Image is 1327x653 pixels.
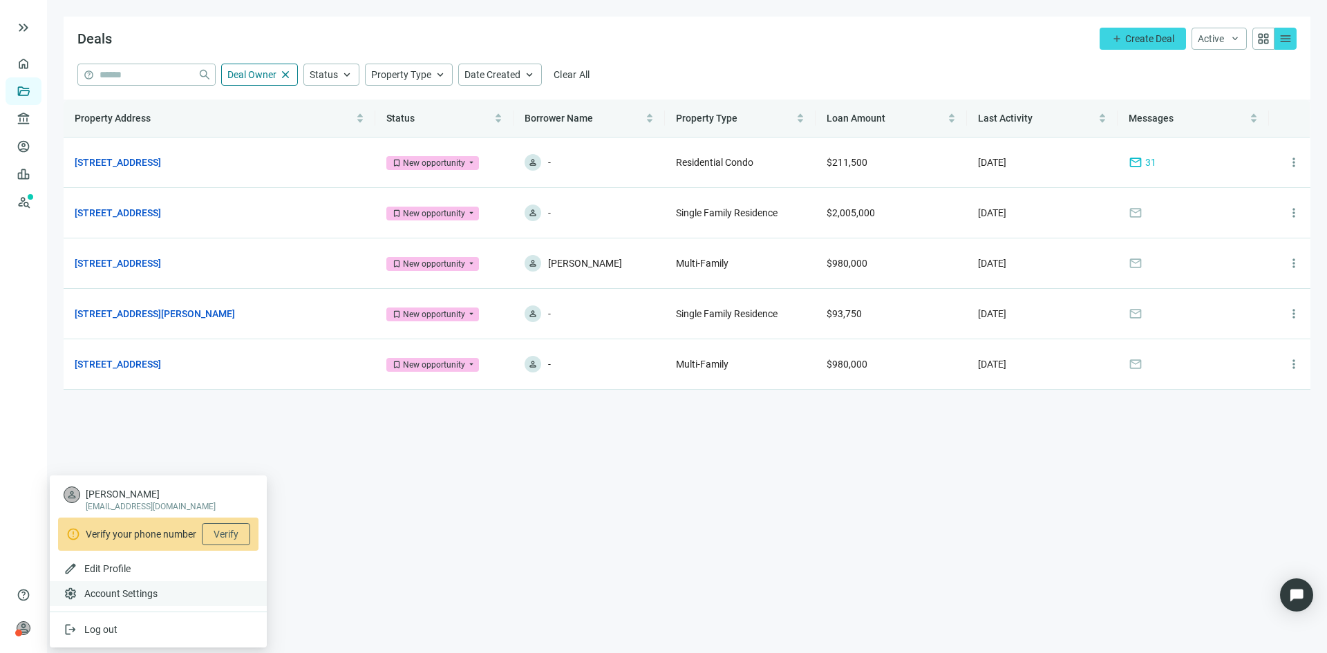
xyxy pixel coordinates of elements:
span: help [17,588,30,602]
span: mail [1129,155,1142,169]
span: [DATE] [978,258,1006,269]
span: [EMAIL_ADDRESS][DOMAIN_NAME] [86,501,216,512]
span: grid_view [1257,32,1270,46]
a: [STREET_ADDRESS] [75,256,161,271]
span: Single Family Residence [676,207,778,218]
span: $980,000 [827,258,867,269]
span: Loan Amount [827,113,885,124]
span: - [548,205,551,221]
button: more_vert [1280,249,1308,277]
span: Borrower Name [525,113,593,124]
button: more_vert [1280,149,1308,176]
span: add [1111,33,1122,44]
span: keyboard_arrow_down [1230,33,1241,44]
span: help [84,70,94,80]
span: close [279,68,292,81]
span: logout [64,623,77,636]
span: [DATE] [978,308,1006,319]
button: more_vert [1280,350,1308,378]
span: - [548,305,551,322]
span: person [66,489,77,500]
span: menu [1279,32,1292,46]
span: Status [386,113,415,124]
span: mail [1129,307,1142,321]
span: Verify your phone number [86,527,196,542]
div: New opportunity [403,156,465,170]
div: New opportunity [403,307,465,321]
a: [STREET_ADDRESS] [75,205,161,220]
button: addCreate Deal [1100,28,1186,50]
span: [PERSON_NAME] [86,487,216,501]
span: person [528,309,538,319]
span: Verify [214,529,238,540]
span: Date Created [464,69,520,80]
span: Create Deal [1125,33,1174,44]
button: Activekeyboard_arrow_down [1192,28,1247,50]
span: more_vert [1287,357,1301,371]
span: error [66,527,80,541]
span: edit [64,562,77,576]
span: bookmark [392,158,402,168]
span: account_balance [17,112,26,126]
span: more_vert [1287,155,1301,169]
span: bookmark [392,310,402,319]
span: $211,500 [827,157,867,168]
span: mail [1129,206,1142,220]
span: person [528,258,538,268]
span: - [548,356,551,372]
span: more_vert [1287,256,1301,270]
a: [STREET_ADDRESS][PERSON_NAME] [75,306,235,321]
div: New opportunity [403,358,465,372]
button: keyboard_double_arrow_right [15,19,32,36]
span: bookmark [392,259,402,269]
a: [STREET_ADDRESS] [75,155,161,170]
span: person [528,359,538,369]
span: Residential Condo [676,157,753,168]
span: [DATE] [978,359,1006,370]
span: - [548,154,551,171]
span: Last Activity [978,113,1033,124]
span: person [17,621,30,635]
button: Clear All [547,64,596,86]
span: Status [310,69,338,80]
span: person [528,158,538,167]
span: settings [64,587,77,600]
span: Property Address [75,113,151,124]
span: [DATE] [978,157,1006,168]
span: Deal Owner [227,69,276,80]
span: Log out [84,624,117,635]
span: Active [1198,33,1224,44]
div: Open Intercom Messenger [1280,578,1313,612]
span: mail [1129,357,1142,371]
span: 31 [1145,155,1156,170]
span: $2,005,000 [827,207,875,218]
span: keyboard_arrow_up [341,68,353,81]
button: more_vert [1280,199,1308,227]
span: Property Type [676,113,737,124]
span: Account Settings [84,587,158,600]
span: Property Type [371,69,431,80]
span: Messages [1129,113,1174,124]
span: [PERSON_NAME] [548,255,622,272]
a: [STREET_ADDRESS] [75,357,161,372]
span: Edit Profile [84,563,131,574]
span: bookmark [392,360,402,370]
span: keyboard_arrow_up [434,68,446,81]
span: more_vert [1287,206,1301,220]
button: more_vert [1280,300,1308,328]
span: person [528,208,538,218]
span: mail [1129,256,1142,270]
span: [DATE] [978,207,1006,218]
span: Clear All [554,69,590,80]
span: Multi-Family [676,359,728,370]
span: Multi-Family [676,258,728,269]
span: bookmark [392,209,402,218]
span: $980,000 [827,359,867,370]
span: Single Family Residence [676,308,778,319]
span: keyboard_arrow_up [523,68,536,81]
span: more_vert [1287,307,1301,321]
div: New opportunity [403,207,465,220]
div: New opportunity [403,257,465,271]
button: Verify [202,523,250,545]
